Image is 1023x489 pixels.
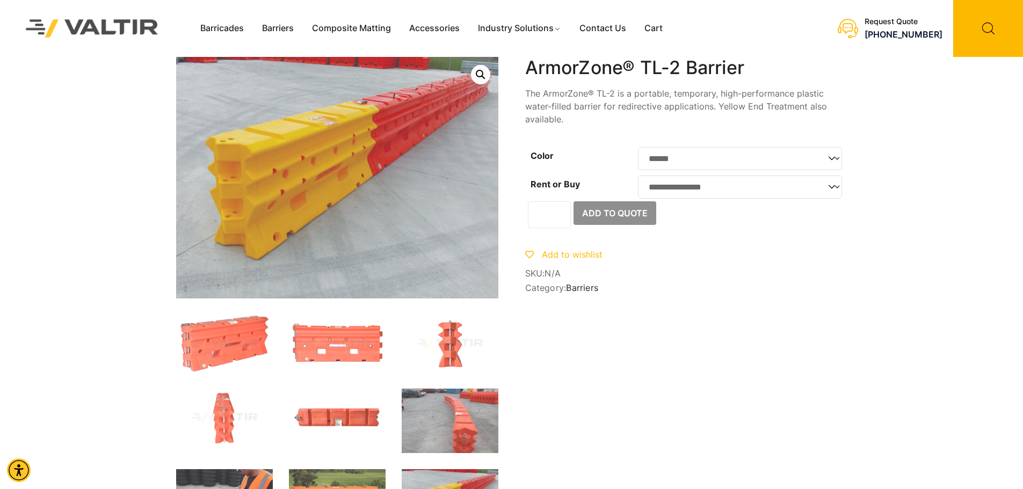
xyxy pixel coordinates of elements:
a: Cart [635,20,672,37]
input: Product quantity [528,201,571,228]
span: Category: [525,283,847,293]
h1: ArmorZone® TL-2 Barrier [525,57,847,79]
a: Contact Us [570,20,635,37]
p: The ArmorZone® TL-2 is a portable, temporary, high-performance plastic water-filled barrier for r... [525,87,847,126]
a: Composite Matting [303,20,400,37]
img: An orange traffic barrier with a modular design, featuring interlocking sections and a metal conn... [176,389,273,447]
img: Valtir Rentals [12,5,172,51]
span: SKU: [525,268,847,279]
div: Request Quote [865,17,942,26]
label: Color [531,150,554,161]
a: Barricades [191,20,253,37]
img: An orange plastic component with various holes and slots, likely used in construction or machinery. [289,315,386,373]
span: N/A [545,268,561,279]
a: call (888) 496-3625 [865,29,942,40]
img: A curved line of bright orange traffic barriers on a concrete surface, with additional barriers s... [402,389,498,453]
img: An orange traffic barrier with a textured surface and multiple holes for securing or connecting. [176,315,273,373]
a: Barriers [566,282,598,293]
button: Add to Quote [574,201,656,225]
a: Industry Solutions [469,20,570,37]
a: Barriers [253,20,303,37]
span: Add to wishlist [542,249,603,260]
a: Accessories [400,20,469,37]
a: Open this option [471,65,490,84]
img: An orange highway barrier with markings, featuring a metal attachment point and safety information. [289,389,386,447]
img: An orange, zigzag-shaped object with a central metal rod, likely a weight or stabilizer for equip... [402,315,498,373]
div: Accessibility Menu [7,458,31,482]
a: Add to wishlist [525,249,603,260]
label: Rent or Buy [531,179,580,189]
